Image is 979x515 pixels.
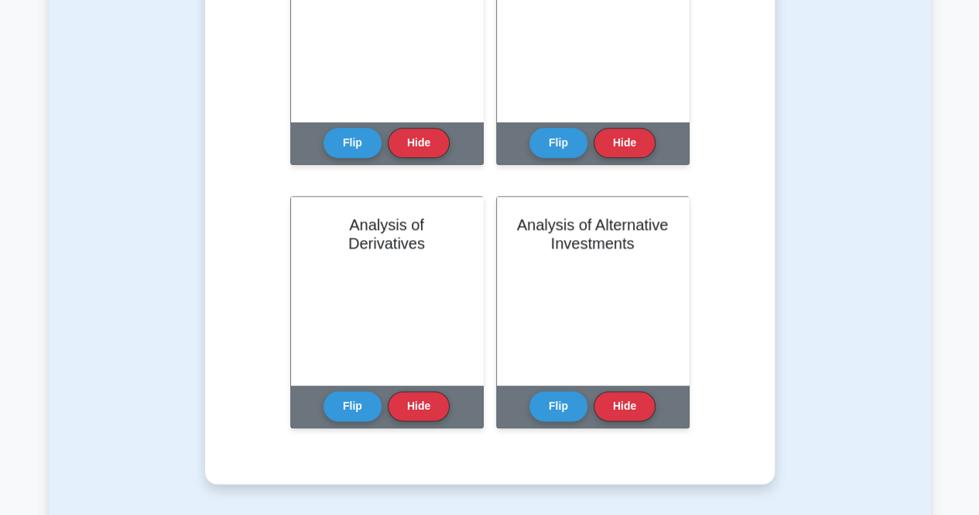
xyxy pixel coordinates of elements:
[310,215,464,252] h2: Analysis of Derivatives
[594,391,656,421] button: Hide
[323,128,382,158] button: Flip
[594,128,656,158] button: Hide
[323,391,382,421] button: Flip
[388,391,450,421] button: Hide
[529,128,587,158] button: Flip
[529,391,587,421] button: Flip
[515,215,670,252] h2: Analysis of Alternative Investments
[388,128,450,158] button: Hide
